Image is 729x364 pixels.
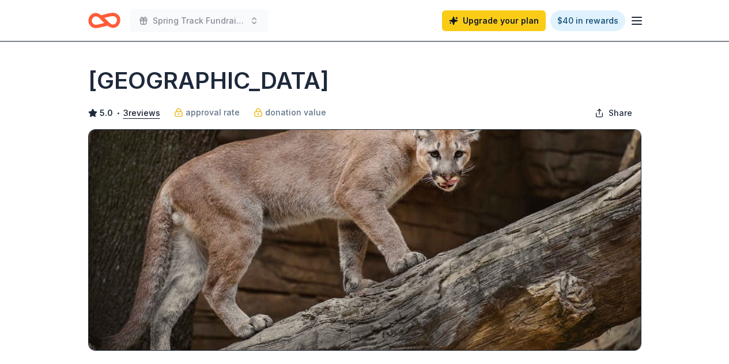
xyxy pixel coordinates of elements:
[174,106,240,119] a: approval rate
[586,102,641,125] button: Share
[254,106,326,119] a: donation value
[100,106,113,120] span: 5.0
[123,106,160,120] button: 3reviews
[88,7,120,34] a: Home
[88,65,329,97] h1: [GEOGRAPHIC_DATA]
[186,106,240,119] span: approval rate
[153,14,245,28] span: Spring Track Fundraiser- Bowling Party
[609,106,632,120] span: Share
[89,130,641,350] img: Image for Houston Zoo
[130,9,268,32] button: Spring Track Fundraiser- Bowling Party
[550,10,625,31] a: $40 in rewards
[265,106,326,119] span: donation value
[116,108,120,118] span: •
[442,10,546,31] a: Upgrade your plan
